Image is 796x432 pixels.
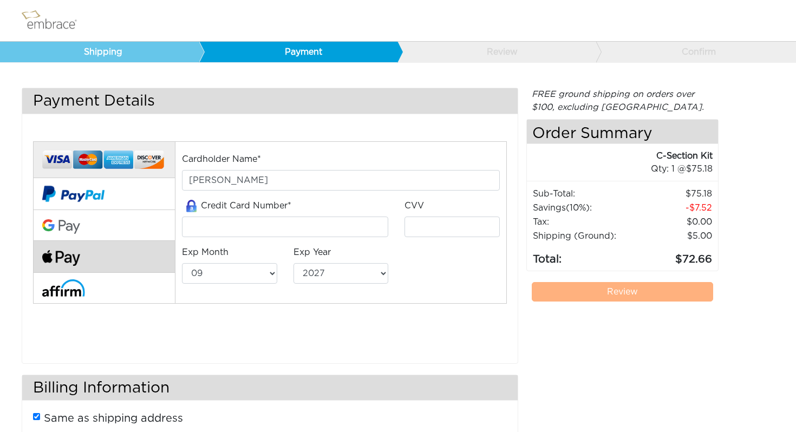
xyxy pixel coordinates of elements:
td: $5.00 [631,229,713,243]
a: Review [532,282,713,302]
img: amazon-lock.png [182,200,201,212]
img: affirm-logo.svg [42,279,85,296]
label: Cardholder Name* [182,153,261,166]
img: logo.png [19,7,89,34]
img: credit-cards.png [42,147,164,173]
img: Google-Pay-Logo.svg [42,219,80,234]
h3: Payment Details [22,88,518,114]
img: paypal-v2.png [42,178,105,210]
label: Exp Month [182,246,229,259]
td: 0.00 [631,215,713,229]
a: Review [397,42,596,62]
td: Savings : [532,201,631,215]
label: CVV [404,199,424,212]
td: 72.66 [631,243,713,268]
label: Same as shipping address [44,410,183,427]
h3: Billing Information [22,375,518,401]
div: FREE ground shipping on orders over $100, excluding [GEOGRAPHIC_DATA]. [526,88,719,114]
a: Confirm [596,42,795,62]
a: Payment [199,42,398,62]
label: Credit Card Number* [182,199,291,213]
td: Total: [532,243,631,268]
h4: Order Summary [527,120,718,144]
div: 1 @ [540,162,713,175]
td: Tax: [532,215,631,229]
span: (10%) [566,204,590,212]
td: 7.52 [631,201,713,215]
td: Shipping (Ground): [532,229,631,243]
img: fullApplePay.png [42,250,80,266]
label: Exp Year [293,246,331,259]
td: Sub-Total: [532,187,631,201]
td: 75.18 [631,187,713,201]
span: 75.18 [686,165,713,173]
div: C-Section Kit [527,149,713,162]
